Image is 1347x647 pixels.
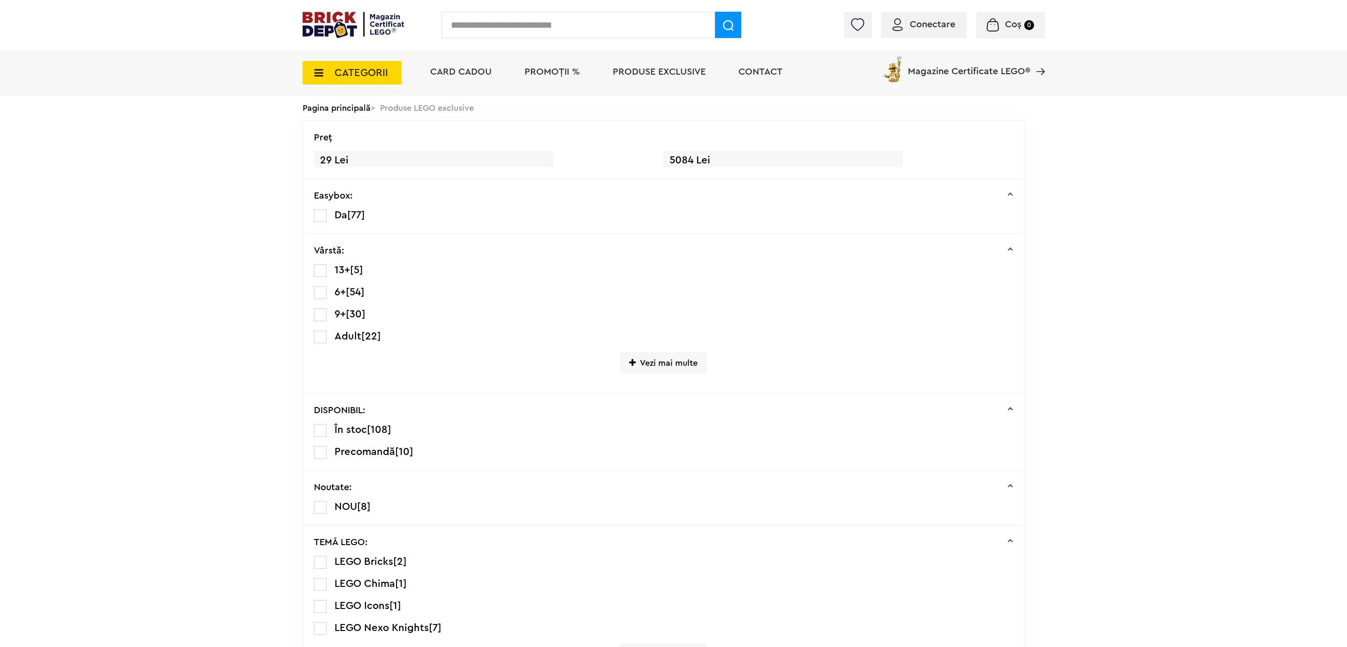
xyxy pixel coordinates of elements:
p: TEMĂ LEGO: [314,538,368,547]
span: [10] [395,447,413,457]
span: În stoc [335,424,367,435]
span: NOU [335,501,357,512]
span: 9+ [335,309,346,319]
span: Coș [1005,20,1021,29]
span: Precomandă [335,447,395,457]
small: 0 [1024,20,1034,30]
span: Da [335,210,347,220]
p: DISPONIBIL: [314,406,365,415]
span: [5] [350,265,363,275]
span: Vezi mai multe [620,352,707,373]
span: [108] [367,424,391,435]
p: Noutate: [314,483,352,492]
span: 13+ [335,265,350,275]
span: LEGO Icons [335,601,389,611]
span: LEGO Bricks [335,556,393,567]
span: CATEGORII [335,68,388,78]
a: PROMOȚII % [525,67,580,77]
a: Magazine Certificate LEGO® [1030,54,1045,64]
p: Easybox: [314,191,353,200]
span: [22] [361,331,381,341]
span: 29 Lei [314,151,553,169]
span: LEGO Chima [335,578,395,589]
span: [54] [346,287,365,297]
span: [77] [347,210,365,220]
span: Magazine Certificate LEGO® [908,54,1030,76]
span: [30] [346,309,365,319]
a: Card Cadou [430,67,492,77]
span: [2] [393,556,407,567]
p: Vârstă: [314,246,344,255]
span: Conectare [910,20,955,29]
span: 5084 Lei [663,151,903,169]
p: Preţ [314,133,332,142]
span: [8] [357,501,371,512]
span: 6+ [335,287,346,297]
span: [1] [389,601,401,611]
span: LEGO Nexo Knights [335,623,429,633]
span: [7] [429,623,441,633]
span: [1] [395,578,407,589]
a: Produse exclusive [613,67,706,77]
span: Adult [335,331,361,341]
a: Pagina principală [303,104,371,112]
div: > Produse LEGO exclusive [303,96,1045,120]
a: Conectare [892,20,955,29]
a: Contact [738,67,783,77]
